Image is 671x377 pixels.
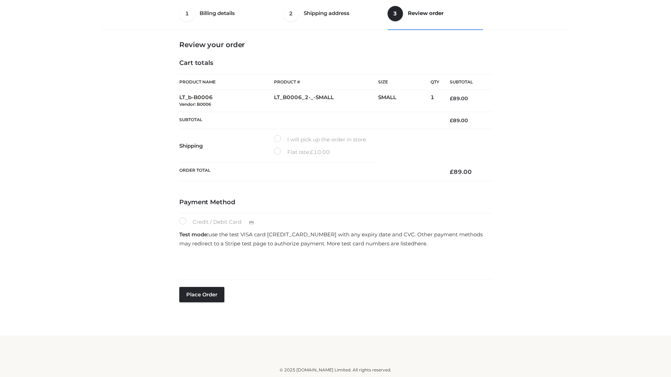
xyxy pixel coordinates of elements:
[179,40,492,49] h3: Review your order
[179,199,492,206] h4: Payment Method
[450,168,472,175] bdi: 89.00
[450,95,468,102] bdi: 89.00
[431,74,439,90] th: Qty
[179,230,492,248] p: use the test VISA card [CREDIT_CARD_NUMBER] with any expiry date and CVC. Other payment methods m...
[274,90,378,112] td: LT_B0006_2-_-SMALL
[179,163,439,181] th: Order Total
[179,102,211,107] small: Vendor: B0006
[450,95,453,102] span: £
[450,117,468,124] bdi: 89.00
[439,74,492,90] th: Subtotal
[179,59,492,67] h4: Cart totals
[245,218,258,227] img: Credit / Debit Card
[310,149,313,155] span: £
[178,250,490,275] iframe: Secure payment input frame
[378,74,427,90] th: Size
[431,90,439,112] td: 1
[104,367,567,374] div: © 2025 [DOMAIN_NAME] Limited. All rights reserved.
[179,231,209,238] strong: Test mode:
[179,90,274,112] td: LT_b-B0006
[450,117,453,124] span: £
[414,240,426,247] a: here
[179,287,224,302] button: Place order
[274,148,330,157] label: Flat rate:
[310,149,330,155] bdi: 10.00
[179,217,261,227] label: Credit / Debit Card
[450,168,454,175] span: £
[179,112,439,129] th: Subtotal
[179,129,274,163] th: Shipping
[378,90,431,112] td: SMALL
[179,74,274,90] th: Product Name
[274,135,367,144] label: I will pick up the order in store.
[274,74,378,90] th: Product #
